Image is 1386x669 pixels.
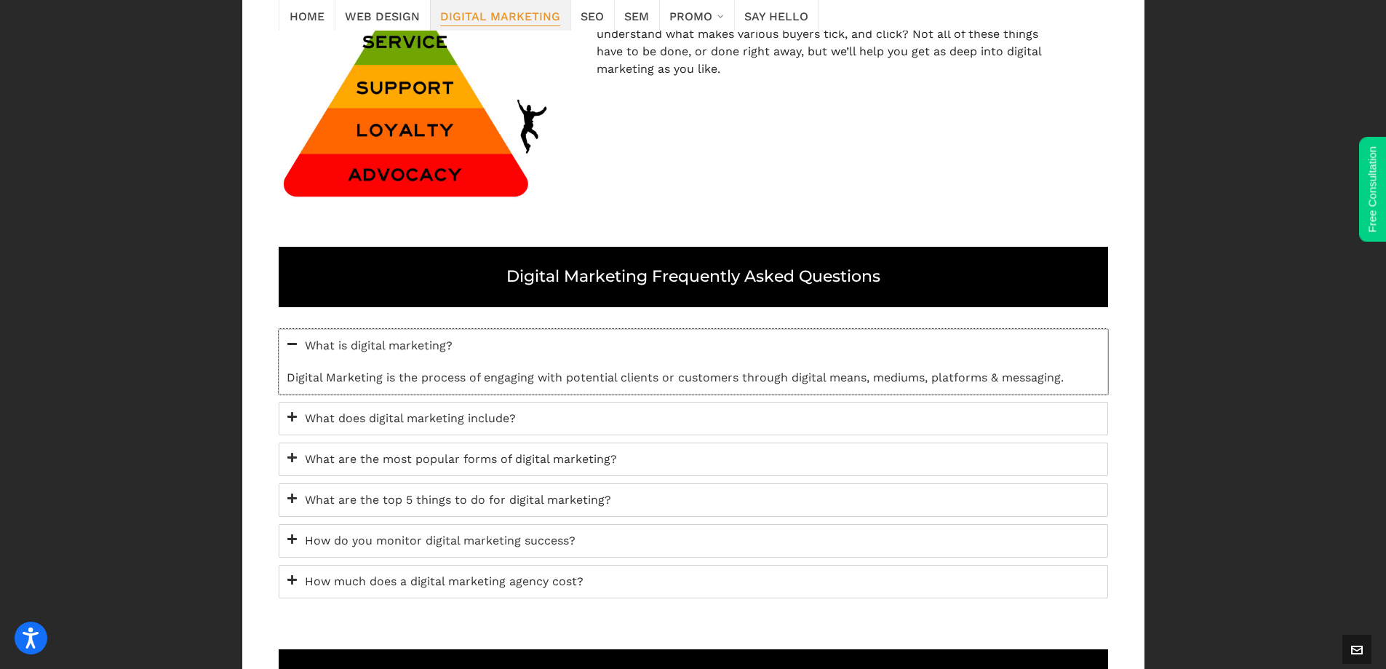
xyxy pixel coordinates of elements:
h2: Digital Marketing Frequently Asked Questions [279,247,1108,307]
span: How much does a digital marketing agency cost? [305,573,1100,590]
span: What are the most popular forms of digital marketing? [305,451,1100,468]
span: SEO [581,5,604,25]
span: Digital Marketing [440,5,560,25]
span: What does digital marketing include? [305,410,1100,427]
span: Web Design [345,5,420,25]
span: SEM [624,5,649,25]
span: Promo [669,5,712,25]
span: What are the top 5 things to do for digital marketing? [305,491,1100,509]
span: How do you monitor digital marketing success? [305,532,1100,550]
span: Say Hello [744,5,808,25]
p: Digital Marketing is the process of engaging with potential clients or customers through digital ... [287,369,1064,387]
span: What is digital marketing? [305,337,1100,355]
span: Home [290,5,324,25]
